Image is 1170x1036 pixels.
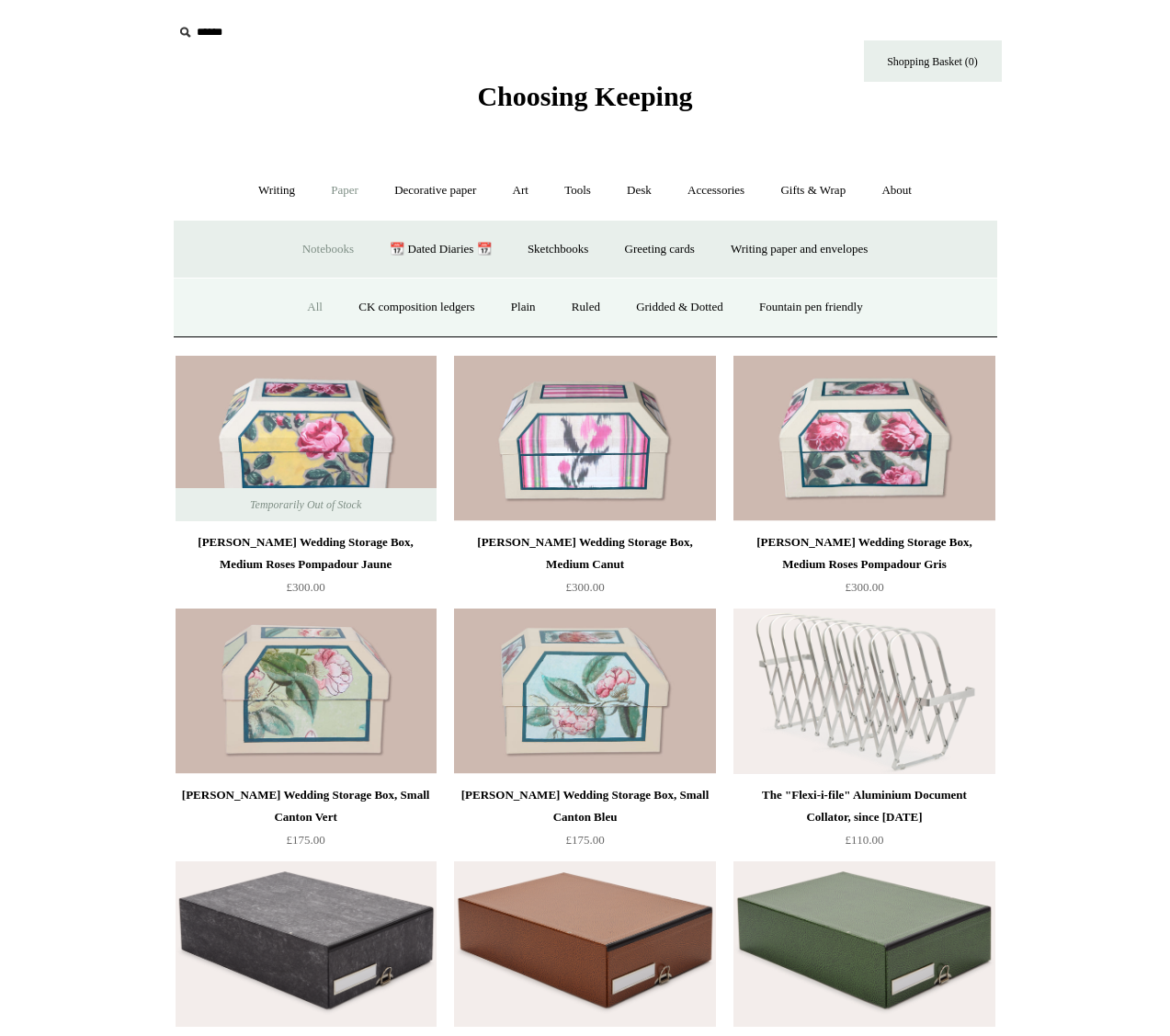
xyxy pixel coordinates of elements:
a: [PERSON_NAME] Wedding Storage Box, Small Canton Vert £175.00 [176,784,437,860]
div: [PERSON_NAME] Wedding Storage Box, Medium Roses Pompadour Jaune [180,531,432,575]
a: Gridded & Dotted [619,283,740,332]
a: Gifts & Wrap [764,166,862,215]
a: Accessories [671,166,761,215]
a: Notebooks [286,225,370,274]
a: Archival Box, Mottled Brown Archival Box, Mottled Brown [454,861,715,1027]
div: [PERSON_NAME] Wedding Storage Box, Medium Canut [459,531,710,575]
span: £110.00 [846,833,884,847]
a: Writing paper and envelopes [714,225,884,274]
a: [PERSON_NAME] Wedding Storage Box, Medium Roses Pompadour Gris £300.00 [733,531,994,607]
img: Antoinette Poisson Wedding Storage Box, Medium Roses Pompadour Gris [733,356,994,521]
a: Desk [610,166,668,215]
span: Temporarily Out of Stock [232,488,380,521]
img: Archival Box, Mottled Brown [454,861,715,1027]
a: Antoinette Poisson Wedding Storage Box, Small Canton Vert Antoinette Poisson Wedding Storage Box,... [176,609,437,774]
a: [PERSON_NAME] Wedding Storage Box, Medium Roses Pompadour Jaune £300.00 [176,531,437,607]
img: The "Flexi-i-file" Aluminium Document Collator, since 1941 [733,609,994,774]
a: 📆 Dated Diaries 📆 [373,225,507,274]
div: [PERSON_NAME] Wedding Storage Box, Medium Roses Pompadour Gris [738,531,990,575]
a: Archival Box, Mottled Green Archival Box, Mottled Green [733,861,994,1027]
a: Sketchbooks [511,225,605,274]
a: CK composition ledgers [342,283,491,332]
img: Archival Box, Grey [176,861,437,1027]
img: Antoinette Poisson Wedding Storage Box, Medium Canut [454,356,715,521]
a: Ruled [555,283,617,332]
div: [PERSON_NAME] Wedding Storage Box, Small Canton Vert [180,784,432,828]
a: About [865,166,928,215]
a: Fountain pen friendly [743,283,880,332]
a: Plain [494,283,552,332]
span: £175.00 [565,833,604,847]
a: Art [496,166,545,215]
a: Writing [242,166,312,215]
a: Antoinette Poisson Wedding Storage Box, Medium Canut Antoinette Poisson Wedding Storage Box, Medi... [454,356,715,521]
img: Archival Box, Mottled Green [733,861,994,1027]
div: The "Flexi-i-file" Aluminium Document Collator, since [DATE] [738,784,990,828]
a: Shopping Basket (0) [864,40,1002,82]
a: [PERSON_NAME] Wedding Storage Box, Small Canton Bleu £175.00 [454,784,715,860]
img: Antoinette Poisson Wedding Storage Box, Medium Roses Pompadour Jaune [176,356,437,521]
a: The "Flexi-i-file" Aluminium Document Collator, since [DATE] £110.00 [733,784,994,860]
a: All [290,283,339,332]
a: Greeting cards [608,225,711,274]
a: Choosing Keeping [477,96,692,108]
span: £300.00 [565,580,604,594]
span: £300.00 [286,580,324,594]
a: Decorative paper [378,166,493,215]
span: Choosing Keeping [477,81,692,111]
a: Archival Box, Grey Archival Box, Grey [176,861,437,1027]
a: The "Flexi-i-file" Aluminium Document Collator, since 1941 The "Flexi-i-file" Aluminium Document ... [733,609,994,774]
a: Antoinette Poisson Wedding Storage Box, Medium Roses Pompadour Jaune Antoinette Poisson Wedding S... [176,356,437,521]
span: £300.00 [845,580,883,594]
img: Antoinette Poisson Wedding Storage Box, Small Canton Bleu [454,609,715,774]
a: [PERSON_NAME] Wedding Storage Box, Medium Canut £300.00 [454,531,715,607]
img: Antoinette Poisson Wedding Storage Box, Small Canton Vert [176,609,437,774]
a: Tools [548,166,608,215]
a: Antoinette Poisson Wedding Storage Box, Medium Roses Pompadour Gris Antoinette Poisson Wedding St... [733,356,994,521]
a: Paper [314,166,375,215]
div: [PERSON_NAME] Wedding Storage Box, Small Canton Bleu [459,784,710,828]
a: Antoinette Poisson Wedding Storage Box, Small Canton Bleu Antoinette Poisson Wedding Storage Box,... [454,609,715,774]
span: £175.00 [286,833,324,847]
